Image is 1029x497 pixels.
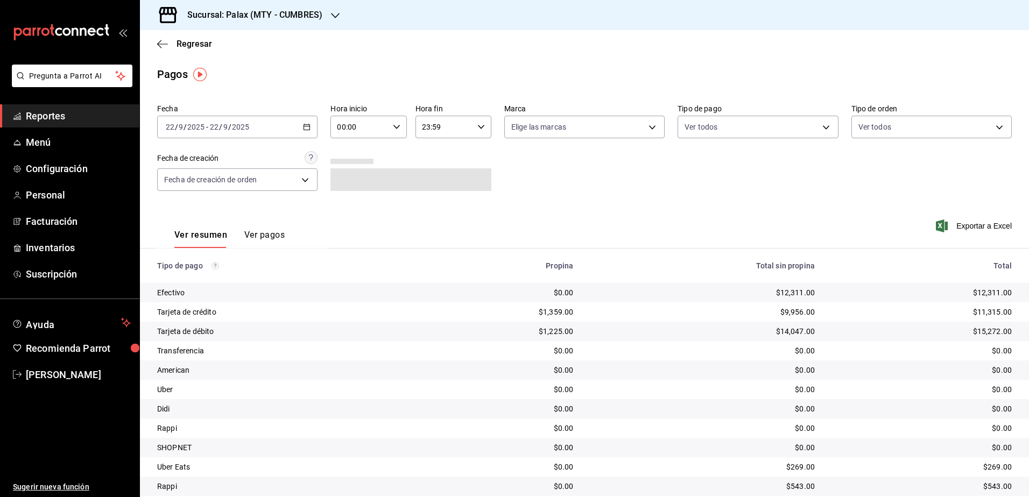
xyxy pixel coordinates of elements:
[426,442,573,453] div: $0.00
[426,287,573,298] div: $0.00
[174,230,285,248] div: navigation tabs
[179,9,322,22] h3: Sucursal: Palax (MTY - CUMBRES)
[157,365,409,375] div: American
[157,481,409,492] div: Rappi
[174,230,227,248] button: Ver resumen
[177,39,212,49] span: Regresar
[26,135,131,150] span: Menú
[157,261,409,270] div: Tipo de pago
[832,442,1012,453] div: $0.00
[26,341,131,356] span: Recomienda Parrot
[832,384,1012,395] div: $0.00
[590,345,815,356] div: $0.00
[231,123,250,131] input: ----
[184,123,187,131] span: /
[426,461,573,472] div: $0.00
[426,307,573,317] div: $1,359.00
[212,262,219,269] svg: Los pagos realizados con Pay y otras terminales son montos brutos.
[26,240,131,255] span: Inventarios
[590,384,815,395] div: $0.00
[223,123,228,131] input: --
[157,345,409,356] div: Transferencia
[832,403,1012,414] div: $0.00
[157,403,409,414] div: Didi
[590,365,815,375] div: $0.00
[426,403,573,414] div: $0.00
[26,267,131,281] span: Suscripción
[678,105,838,112] label: Tipo de pago
[832,365,1012,375] div: $0.00
[26,214,131,229] span: Facturación
[219,123,222,131] span: /
[832,461,1012,472] div: $269.00
[590,261,815,270] div: Total sin propina
[590,403,815,414] div: $0.00
[26,188,131,202] span: Personal
[164,174,257,185] span: Fecha de creación de orden
[157,105,318,112] label: Fecha
[157,442,409,453] div: SHOPNET
[832,307,1012,317] div: $11,315.00
[851,105,1012,112] label: Tipo de orden
[832,423,1012,434] div: $0.00
[426,345,573,356] div: $0.00
[193,68,207,81] img: Tooltip marker
[938,219,1012,232] button: Exportar a Excel
[832,481,1012,492] div: $543.00
[426,261,573,270] div: Propina
[426,365,573,375] div: $0.00
[165,123,175,131] input: --
[330,105,406,112] label: Hora inicio
[228,123,231,131] span: /
[858,122,891,132] span: Ver todos
[426,326,573,337] div: $1,225.00
[832,261,1012,270] div: Total
[206,123,208,131] span: -
[244,230,285,248] button: Ver pagos
[590,287,815,298] div: $12,311.00
[511,122,566,132] span: Elige las marcas
[590,481,815,492] div: $543.00
[209,123,219,131] input: --
[26,161,131,176] span: Configuración
[590,423,815,434] div: $0.00
[157,287,409,298] div: Efectivo
[29,70,116,82] span: Pregunta a Parrot AI
[832,326,1012,337] div: $15,272.00
[157,384,409,395] div: Uber
[118,28,127,37] button: open_drawer_menu
[590,461,815,472] div: $269.00
[13,481,131,493] span: Sugerir nueva función
[26,316,117,329] span: Ayuda
[832,287,1012,298] div: $12,311.00
[685,122,717,132] span: Ver todos
[175,123,178,131] span: /
[12,65,132,87] button: Pregunta a Parrot AI
[178,123,184,131] input: --
[590,307,815,317] div: $9,956.00
[157,66,188,82] div: Pagos
[26,109,131,123] span: Reportes
[157,461,409,472] div: Uber Eats
[426,423,573,434] div: $0.00
[157,39,212,49] button: Regresar
[426,384,573,395] div: $0.00
[426,481,573,492] div: $0.00
[504,105,665,112] label: Marca
[157,423,409,434] div: Rappi
[157,307,409,317] div: Tarjeta de crédito
[590,442,815,453] div: $0.00
[415,105,491,112] label: Hora fin
[832,345,1012,356] div: $0.00
[187,123,205,131] input: ----
[590,326,815,337] div: $14,047.00
[157,326,409,337] div: Tarjeta de débito
[8,78,132,89] a: Pregunta a Parrot AI
[157,153,219,164] div: Fecha de creación
[26,367,131,382] span: [PERSON_NAME]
